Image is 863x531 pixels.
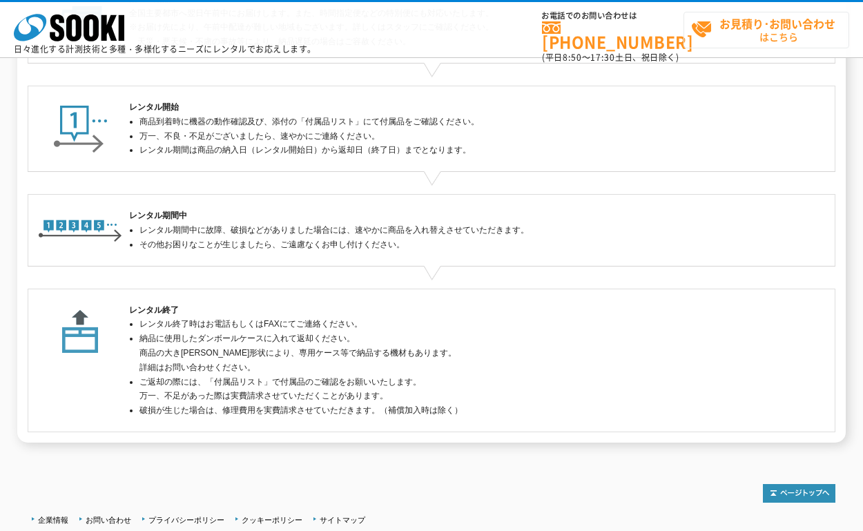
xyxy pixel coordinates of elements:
a: プライバシーポリシー [148,516,224,524]
li: レンタル期間は商品の納入日（レンタル開始日）から返却日（終了日）までとなります。 [139,143,734,157]
strong: お見積り･お問い合わせ [719,15,835,32]
span: 17:30 [590,51,615,64]
a: お問い合わせ [86,516,131,524]
h2: レンタル終了 [129,303,734,318]
a: お見積り･お問い合わせはこちら [683,12,849,48]
a: サイトマップ [320,516,365,524]
img: レンタル終了 [38,303,123,356]
img: レンタル期間中 [38,209,123,247]
a: クッキーポリシー [242,516,302,524]
span: (平日 ～ 土日、祝日除く) [542,51,679,64]
img: トップページへ [763,484,835,503]
li: 破損が生じた場合は、修理費用を実費請求させていただきます。（補償加入時は除く） [139,403,734,418]
li: 商品到着時に機器の動作確認及び、添付の「付属品リスト」にて付属品をご確認ください。 [139,115,734,129]
li: レンタル期間中に故障、破損などがありました場合には、速やかに商品を入れ替えさせていただきます。 [139,223,734,238]
span: お電話でのお問い合わせは [542,12,683,20]
li: ご返却の際には、「付属品リスト」で付属品のご確認をお願いいたします。 万一、不足があった際は実費請求させていただくことがあります。 [139,375,734,404]
span: 8:50 [563,51,582,64]
a: 企業情報 [38,516,68,524]
span: はこちら [691,12,849,47]
h2: レンタル期間中 [129,209,734,223]
a: [PHONE_NUMBER] [542,21,683,50]
h2: レンタル開始 [129,100,734,115]
li: 万一、不良・不足がございましたら、速やかにご連絡ください。 [139,129,734,144]
li: レンタル終了時はお電話もしくはFAXにてご連絡ください。 [139,317,734,331]
p: 日々進化する計測技術と多種・多様化するニーズにレンタルでお応えします。 [14,45,316,53]
li: 納品に使用したダンボールケースに入れて返却ください。 商品の大き[PERSON_NAME]形状により、専用ケース等で納品する機材もあります。 詳細はお問い合わせください。 [139,331,734,374]
li: その他お困りなことが生じましたら、ご遠慮なくお申し付けください。 [139,238,734,252]
img: レンタル開始 [38,100,124,153]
